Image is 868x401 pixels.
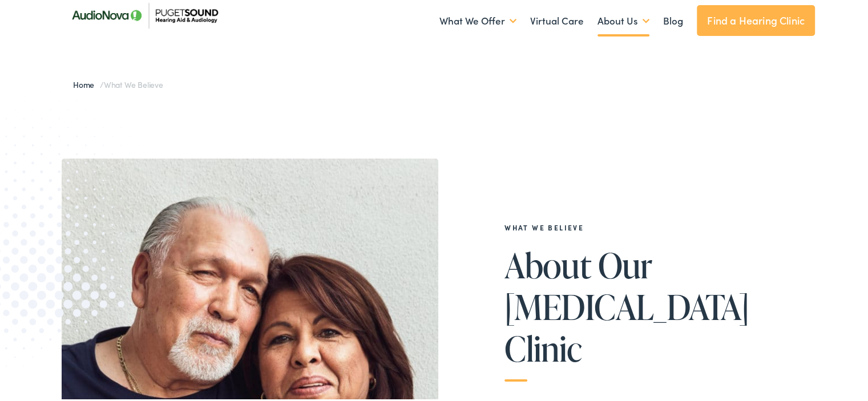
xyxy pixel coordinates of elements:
[504,328,582,366] span: Clinic
[504,222,778,230] h2: What We Believe
[504,286,749,324] span: [MEDICAL_DATA]
[597,245,652,282] span: Our
[697,3,815,34] a: Find a Hearing Clinic
[504,245,591,282] span: About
